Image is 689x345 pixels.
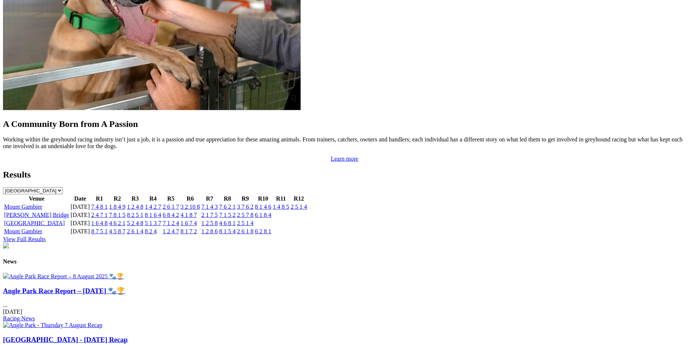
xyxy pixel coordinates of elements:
[3,136,686,150] p: Working within the greyhound racing industry isn’t just a job, it is a passion and true appreciat...
[237,228,253,234] a: 2 6 1 8
[91,195,108,202] th: R1
[145,220,161,226] a: 5 1 3 7
[273,204,289,210] a: 1 4 8 5
[4,228,42,234] a: Mount Gambier
[254,195,272,202] th: R10
[3,273,124,280] img: Angle Park Race Report – 8 August 2025 🐾🏆
[3,287,125,295] a: Angle Park Race Report – [DATE] 🐾🏆
[91,212,108,218] a: 2 4 7 1
[4,195,70,202] th: Venue
[109,204,125,210] a: 1 8 4 9
[237,212,253,218] a: 2 5 7 8
[4,220,65,226] a: [GEOGRAPHIC_DATA]
[255,228,271,234] a: 6 2 8 1
[163,204,179,210] a: 2 6 1 7
[237,195,254,202] th: R9
[219,220,235,226] a: 4 6 8 1
[180,228,197,234] a: 8 1 7 2
[91,220,108,226] a: 1 6 4 8
[162,195,179,202] th: R5
[127,220,143,226] a: 5 2 4 8
[163,228,179,234] a: 1 2 4 7
[70,203,90,211] td: [DATE]
[145,228,157,234] a: 8 2 4
[70,228,90,235] td: [DATE]
[180,204,200,210] a: 3 2 10 8
[3,258,686,265] h4: News
[219,195,236,202] th: R8
[91,204,108,210] a: 7 4 8 1
[3,315,35,322] a: Racing News
[109,220,125,226] a: 4 6 2 1
[145,212,161,218] a: 8 1 6 4
[3,336,128,344] a: [GEOGRAPHIC_DATA] - [DATE] Recap
[3,236,46,242] a: View Full Results
[4,212,69,218] a: [PERSON_NAME] Bridge
[3,322,102,329] img: Angle Park - Thursday 7 August Recap
[109,212,125,218] a: 7 8 1 5
[237,220,253,226] a: 2 5 1 4
[201,228,218,234] a: 1 2 8 6
[163,220,179,226] a: 7 1 2 4
[3,243,9,249] img: chasers_homepage.jpg
[219,204,235,210] a: 7 6 2 1
[272,195,289,202] th: R11
[180,195,200,202] th: R6
[201,195,218,202] th: R7
[331,156,358,162] a: Learn more
[255,212,271,218] a: 6 1 8 4
[219,228,235,234] a: 8 1 5 4
[290,195,307,202] th: R12
[180,212,197,218] a: 4 1 8 7
[109,195,126,202] th: R2
[180,220,197,226] a: 1 6 7 4
[201,212,218,218] a: 2 1 7 5
[70,220,90,227] td: [DATE]
[3,309,22,315] span: [DATE]
[127,228,143,234] a: 2 6 1 4
[255,204,271,210] a: 8 1 4 6
[70,195,90,202] th: Date
[163,212,179,218] a: 6 8 4 2
[237,204,253,210] a: 3 7 6 2
[127,204,143,210] a: 1 2 4 8
[70,211,90,219] td: [DATE]
[145,204,161,210] a: 1 4 2 7
[201,220,218,226] a: 1 2 5 8
[3,119,686,129] h2: A Community Born from A Passion
[3,287,686,322] div: ...
[3,170,686,180] h2: Results
[127,212,143,218] a: 8 2 5 1
[4,204,42,210] a: Mount Gambier
[91,228,108,234] a: 8 7 5 1
[109,228,125,234] a: 4 5 8 7
[201,204,218,210] a: 7 1 4 3
[126,195,144,202] th: R3
[219,212,235,218] a: 7 1 5 2
[291,204,307,210] a: 2 5 1 4
[144,195,161,202] th: R4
